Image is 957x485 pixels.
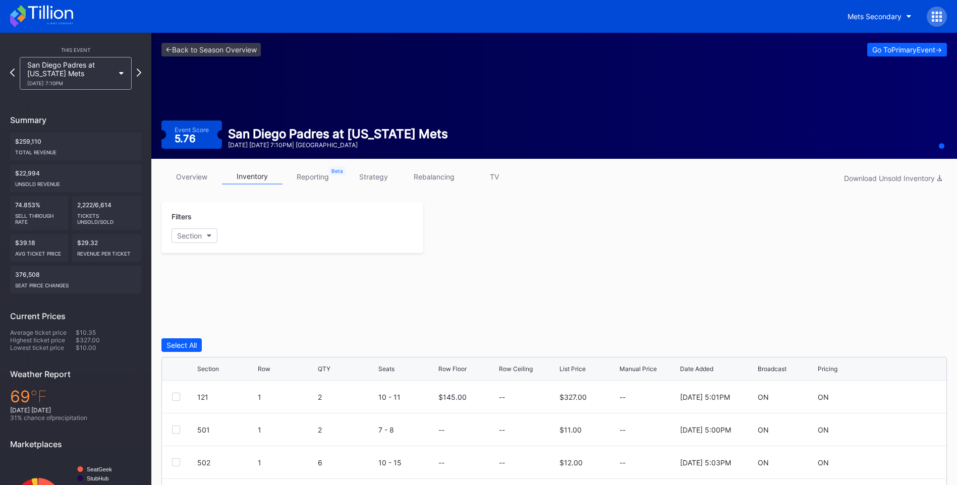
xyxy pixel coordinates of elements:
[840,7,919,26] button: Mets Secondary
[10,115,141,125] div: Summary
[680,426,731,434] div: [DATE] 5:00PM
[77,247,136,257] div: Revenue per ticket
[378,426,436,434] div: 7 - 8
[378,365,395,373] div: Seats
[758,426,769,434] div: ON
[10,266,141,293] div: 376,508
[15,177,136,187] div: Unsold Revenue
[177,231,202,240] div: Section
[76,344,141,351] div: $10.00
[10,387,141,406] div: 69
[197,426,255,434] div: 501
[10,406,141,414] div: [DATE] [DATE]
[10,311,141,321] div: Current Prices
[10,196,68,230] div: 74.853%
[758,393,769,401] div: ON
[166,341,197,349] div: Select All
[318,426,376,434] div: 2
[438,365,467,373] div: Row Floor
[464,169,525,185] a: TV
[76,336,141,344] div: $327.00
[87,466,112,472] text: SeatGeek
[438,426,444,434] div: --
[222,169,283,185] a: inventory
[258,458,316,467] div: 1
[343,169,404,185] a: strategy
[76,329,141,336] div: $10.35
[161,43,261,56] a: <-Back to Season Overview
[438,458,444,467] div: --
[15,209,63,225] div: Sell Through Rate
[197,365,219,373] div: Section
[318,393,376,401] div: 2
[27,80,114,86] div: [DATE] 7:10PM
[499,426,505,434] div: --
[559,365,586,373] div: List Price
[283,169,343,185] a: reporting
[10,133,141,160] div: $259,110
[318,458,376,467] div: 6
[499,393,505,401] div: --
[10,439,141,449] div: Marketplaces
[10,414,141,421] div: 31 % chance of precipitation
[499,365,533,373] div: Row Ceiling
[680,365,713,373] div: Date Added
[620,426,678,434] div: --
[72,196,141,230] div: 2,222/6,614
[844,174,942,183] div: Download Unsold Inventory
[680,393,730,401] div: [DATE] 5:01PM
[228,127,448,141] div: San Diego Padres at [US_STATE] Mets
[620,458,678,467] div: --
[872,45,942,54] div: Go To Primary Event ->
[818,393,829,401] div: ON
[818,426,829,434] div: ON
[172,228,217,243] button: Section
[318,365,330,373] div: QTY
[559,458,583,467] div: $12.00
[258,365,270,373] div: Row
[680,458,731,467] div: [DATE] 5:03PM
[172,212,413,221] div: Filters
[197,393,255,401] div: 121
[15,278,136,288] div: seat price changes
[161,169,222,185] a: overview
[175,126,209,134] div: Event Score
[10,369,141,379] div: Weather Report
[848,12,902,21] div: Mets Secondary
[10,47,141,53] div: This Event
[72,234,141,262] div: $29.32
[258,393,316,401] div: 1
[818,458,829,467] div: ON
[818,365,837,373] div: Pricing
[77,209,136,225] div: Tickets Unsold/Sold
[438,393,467,401] div: $145.00
[867,43,947,56] button: Go ToPrimaryEvent->
[27,60,114,86] div: San Diego Padres at [US_STATE] Mets
[10,164,141,192] div: $22,994
[378,393,436,401] div: 10 - 11
[197,458,255,467] div: 502
[758,365,786,373] div: Broadcast
[378,458,436,467] div: 10 - 15
[15,145,136,155] div: Total Revenue
[620,365,657,373] div: Manual Price
[10,234,68,262] div: $39.18
[10,329,76,336] div: Average ticket price
[620,393,678,401] div: --
[228,141,448,149] div: [DATE] [DATE] 7:10PM | [GEOGRAPHIC_DATA]
[10,336,76,344] div: Highest ticket price
[30,387,47,406] span: ℉
[404,169,464,185] a: rebalancing
[559,393,587,401] div: $327.00
[15,247,63,257] div: Avg ticket price
[559,426,582,434] div: $11.00
[499,458,505,467] div: --
[87,475,109,481] text: StubHub
[758,458,769,467] div: ON
[175,134,198,144] div: 5.76
[258,426,316,434] div: 1
[10,344,76,351] div: Lowest ticket price
[161,338,202,352] button: Select All
[839,171,947,185] button: Download Unsold Inventory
